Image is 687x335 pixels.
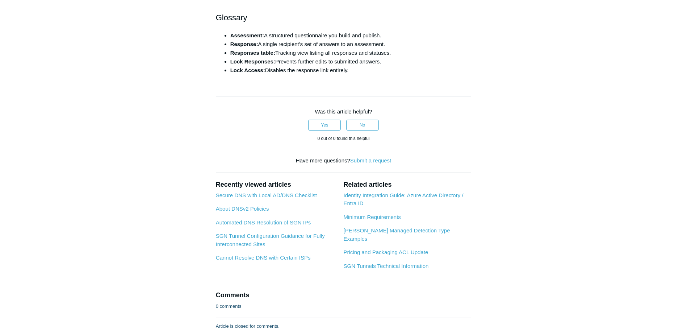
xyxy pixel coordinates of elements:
h2: Recently viewed articles [216,180,336,190]
p: Article is closed for comments. [216,323,280,330]
a: Cannot Resolve DNS with Certain ISPs [216,255,311,261]
a: About DNSv2 Policies [216,206,269,212]
h2: Comments [216,290,472,300]
strong: Assessment: [230,32,264,38]
h2: Glossary [216,11,472,24]
a: Submit a request [350,157,391,164]
a: SGN Tunnels Technical Information [343,263,428,269]
a: Pricing and Packaging ACL Update [343,249,428,255]
button: This article was not helpful [346,120,379,131]
li: Disables the response link entirely. [230,66,472,75]
button: This article was helpful [308,120,341,131]
a: Minimum Requirements [343,214,401,220]
div: Have more questions? [216,157,472,165]
strong: Responses table: [230,50,275,56]
li: Tracking view listing all responses and statuses. [230,49,472,57]
a: Automated DNS Resolution of SGN IPs [216,219,311,226]
strong: Lock Responses: [230,58,275,65]
span: Was this article helpful? [315,108,372,115]
li: Prevents further edits to submitted answers. [230,57,472,66]
li: A structured questionnaire you build and publish. [230,31,472,40]
a: [PERSON_NAME] Managed Detection Type Examples [343,227,450,242]
p: 0 comments [216,303,242,310]
span: 0 out of 0 found this helpful [317,136,369,141]
strong: Response: [230,41,258,47]
a: SGN Tunnel Configuration Guidance for Fully Interconnected Sites [216,233,325,247]
a: Identity Integration Guide: Azure Active Directory / Entra ID [343,192,463,207]
a: Secure DNS with Local AD/DNS Checklist [216,192,317,198]
strong: Lock Access: [230,67,265,73]
h2: Related articles [343,180,471,190]
li: A single recipient’s set of answers to an assessment. [230,40,472,49]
